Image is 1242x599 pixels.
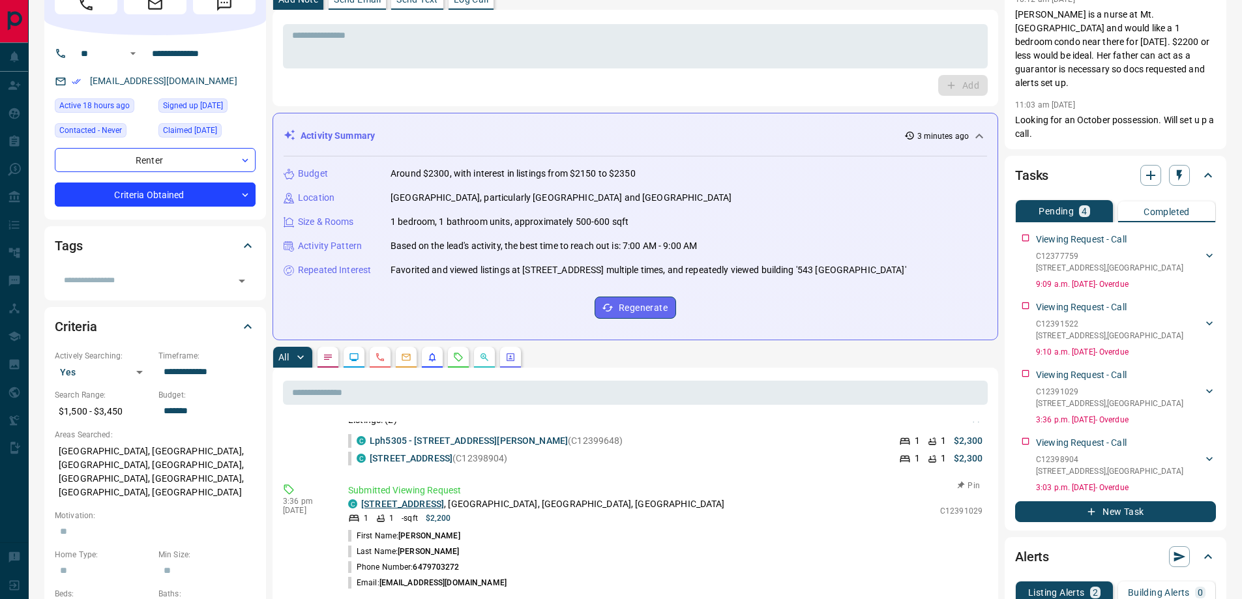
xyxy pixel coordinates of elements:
[348,499,357,508] div: condos.ca
[941,452,946,465] p: 1
[158,350,256,362] p: Timeframe:
[505,352,516,362] svg: Agent Actions
[55,98,152,117] div: Fri Sep 12 2025
[1036,315,1216,344] div: C12391522[STREET_ADDRESS],[GEOGRAPHIC_DATA]
[1036,300,1127,314] p: Viewing Request - Call
[298,191,334,205] p: Location
[283,506,329,515] p: [DATE]
[125,46,141,61] button: Open
[55,183,256,207] div: Criteria Obtained
[426,512,451,524] p: $2,200
[1144,207,1190,216] p: Completed
[915,434,920,448] p: 1
[72,77,81,86] svg: Email Verified
[1036,386,1183,398] p: C12391029
[370,434,623,448] p: (C12399648)
[427,352,437,362] svg: Listing Alerts
[298,263,371,277] p: Repeated Interest
[413,562,459,572] span: 6479703272
[1036,454,1183,465] p: C12398904
[59,124,122,137] span: Contacted - Never
[370,453,452,463] a: [STREET_ADDRESS]
[278,353,289,362] p: All
[401,352,411,362] svg: Emails
[55,311,256,342] div: Criteria
[55,389,152,401] p: Search Range:
[1093,588,1098,597] p: 2
[950,480,988,491] button: Pin
[595,297,676,319] button: Regenerate
[402,512,418,524] p: - sqft
[348,546,460,557] p: Last Name:
[398,531,460,540] span: [PERSON_NAME]
[233,272,251,290] button: Open
[55,549,152,561] p: Home Type:
[370,452,508,465] p: (C12398904)
[398,547,459,556] span: [PERSON_NAME]
[1036,368,1127,382] p: Viewing Request - Call
[1015,546,1049,567] h2: Alerts
[55,441,256,503] p: [GEOGRAPHIC_DATA], [GEOGRAPHIC_DATA], [GEOGRAPHIC_DATA], [GEOGRAPHIC_DATA], [GEOGRAPHIC_DATA], [G...
[1015,501,1216,522] button: New Task
[1036,414,1216,426] p: 3:36 p.m. [DATE] - Overdue
[1015,165,1048,186] h2: Tasks
[1036,330,1183,342] p: [STREET_ADDRESS] , [GEOGRAPHIC_DATA]
[158,389,256,401] p: Budget:
[357,436,366,445] div: condos.ca
[389,512,394,524] p: 1
[348,577,507,589] p: Email:
[357,454,366,463] div: condos.ca
[1036,318,1183,330] p: C12391522
[163,124,217,137] span: Claimed [DATE]
[375,352,385,362] svg: Calls
[298,239,362,253] p: Activity Pattern
[370,435,568,446] a: Lph5305 - [STREET_ADDRESS][PERSON_NAME]
[453,352,464,362] svg: Requests
[298,215,354,229] p: Size & Rooms
[364,512,368,524] p: 1
[1036,383,1216,412] div: C12391029[STREET_ADDRESS],[GEOGRAPHIC_DATA]
[361,499,444,509] a: [STREET_ADDRESS]
[391,191,732,205] p: [GEOGRAPHIC_DATA], particularly [GEOGRAPHIC_DATA] and [GEOGRAPHIC_DATA]
[349,352,359,362] svg: Lead Browsing Activity
[1036,436,1127,450] p: Viewing Request - Call
[55,148,256,172] div: Renter
[55,350,152,362] p: Actively Searching:
[361,497,725,511] p: , [GEOGRAPHIC_DATA], [GEOGRAPHIC_DATA], [GEOGRAPHIC_DATA]
[940,505,983,517] p: C12391029
[301,129,375,143] p: Activity Summary
[1028,588,1085,597] p: Listing Alerts
[1015,160,1216,191] div: Tasks
[55,235,82,256] h2: Tags
[163,99,223,112] span: Signed up [DATE]
[55,401,152,422] p: $1,500 - $3,450
[479,352,490,362] svg: Opportunities
[323,352,333,362] svg: Notes
[1036,233,1127,246] p: Viewing Request - Call
[917,130,969,142] p: 3 minutes ago
[55,510,256,521] p: Motivation:
[158,549,256,561] p: Min Size:
[391,215,628,229] p: 1 bedroom, 1 bathroom units, approximately 500-600 sqft
[915,452,920,465] p: 1
[1036,346,1216,358] p: 9:10 a.m. [DATE] - Overdue
[1036,451,1216,480] div: C12398904[STREET_ADDRESS],[GEOGRAPHIC_DATA]
[391,167,636,181] p: Around $2300, with interest in listings from $2150 to $2350
[348,484,983,497] p: Submitted Viewing Request
[1036,250,1183,262] p: C12377759
[1036,398,1183,409] p: [STREET_ADDRESS] , [GEOGRAPHIC_DATA]
[391,263,906,277] p: Favorited and viewed listings at [STREET_ADDRESS] multiple times, and repeatedly viewed building ...
[1082,207,1087,216] p: 4
[1015,8,1216,90] p: [PERSON_NAME] is a nurse at Mt. [GEOGRAPHIC_DATA] and would like a 1 bedroom condo near there for...
[1015,100,1075,110] p: 11:03 am [DATE]
[941,434,946,448] p: 1
[1036,482,1216,493] p: 3:03 p.m. [DATE] - Overdue
[348,561,460,573] p: Phone Number:
[55,316,97,337] h2: Criteria
[1036,262,1183,274] p: [STREET_ADDRESS] , [GEOGRAPHIC_DATA]
[284,124,987,148] div: Activity Summary3 minutes ago
[1036,278,1216,290] p: 9:09 a.m. [DATE] - Overdue
[55,362,152,383] div: Yes
[158,98,256,117] div: Sun Mar 20 2022
[1036,465,1183,477] p: [STREET_ADDRESS] , [GEOGRAPHIC_DATA]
